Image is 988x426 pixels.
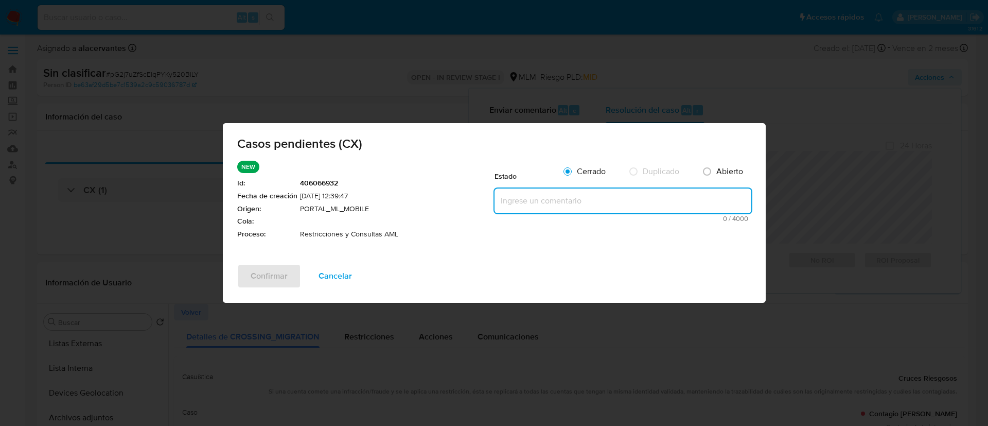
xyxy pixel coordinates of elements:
span: Origen : [237,204,297,214]
span: Cola : [237,216,297,227]
span: Fecha de creación [237,191,297,201]
span: Cerrado [577,165,606,177]
span: Id : [237,178,297,189]
span: [DATE] 12:39:47 [300,191,495,201]
button: Cancelar [305,264,365,288]
div: Estado [495,161,556,186]
span: Restricciones y Consultas AML [300,229,495,240]
span: 406066932 [300,178,495,189]
span: Máximo 4000 caracteres [498,215,748,222]
span: Abierto [716,165,743,177]
p: NEW [237,161,259,173]
span: PORTAL_ML_MOBILE [300,204,495,214]
span: Casos pendientes (CX) [237,138,751,150]
span: Proceso : [237,229,297,240]
span: Cancelar [319,265,352,287]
